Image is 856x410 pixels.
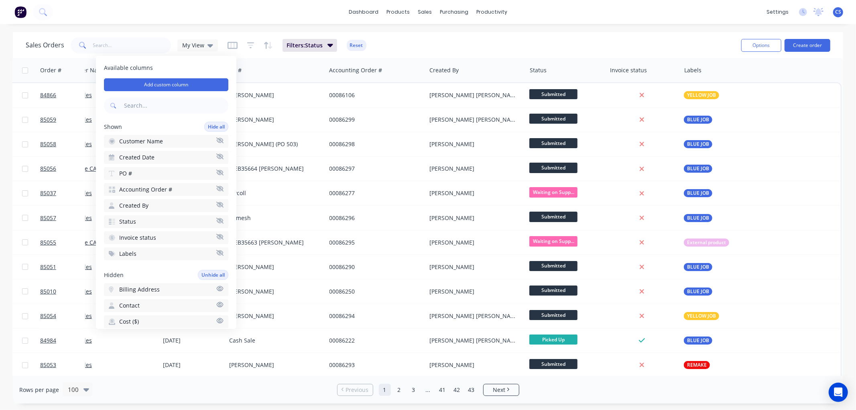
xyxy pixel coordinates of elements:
[529,261,577,271] span: Submitted
[93,37,171,53] input: Search...
[687,361,707,369] span: REMAKE
[429,91,518,99] div: [PERSON_NAME] [PERSON_NAME]
[529,163,577,173] span: Submitted
[198,270,228,280] button: Unhide all
[382,6,414,18] div: products
[229,288,318,296] div: [PERSON_NAME]
[119,153,155,161] span: Created Date
[40,181,88,205] a: 85037
[408,384,420,396] a: Page 3
[40,230,88,255] a: 85055
[684,140,712,148] button: BLUE JOB
[19,386,59,394] span: Rows per page
[436,6,472,18] div: purchasing
[472,6,511,18] div: productivity
[229,214,318,222] div: Ramesh
[529,236,577,246] span: Waiting on Supp...
[422,384,434,396] a: Jump forward
[429,165,518,173] div: [PERSON_NAME]
[429,263,518,271] div: [PERSON_NAME]
[104,78,228,91] button: Add custom column
[493,386,505,394] span: Next
[687,263,709,271] span: BLUE JOB
[684,214,712,222] button: BLUE JOB
[687,140,709,148] span: BLUE JOB
[229,140,318,148] div: [PERSON_NAME] (PO 503)
[229,263,318,271] div: [PERSON_NAME]
[122,98,228,114] input: Search...
[684,91,719,99] button: YELLOW JOB
[40,108,88,132] a: 85059
[119,318,139,326] span: Cost ($)
[329,66,382,74] div: Accounting Order #
[393,384,405,396] a: Page 2
[687,214,709,222] span: BLUE JOB
[229,337,318,345] div: Cash Sale
[104,122,122,131] span: Shown
[529,335,577,345] span: Picked Up
[329,263,419,271] div: 00086290
[829,383,848,402] div: Open Intercom Messenger
[229,91,318,99] div: [PERSON_NAME]
[429,189,518,197] div: [PERSON_NAME]
[429,140,518,148] div: [PERSON_NAME]
[329,189,419,197] div: 00086277
[104,231,228,244] button: Invoice status
[14,6,26,18] img: Factory
[529,212,577,222] span: Submitted
[40,83,88,107] a: 84866
[329,288,419,296] div: 00086250
[429,361,518,369] div: [PERSON_NAME]
[104,299,228,312] button: Contact
[529,89,577,99] span: Submitted
[287,41,323,49] span: Filters: Status
[40,312,56,320] span: 85054
[687,312,716,320] span: YELLOW JOB
[338,386,373,394] a: Previous page
[229,189,318,197] div: Jaycoll
[684,312,719,320] button: YELLOW JOB
[437,384,449,396] a: Page 41
[40,165,56,173] span: 85056
[684,66,701,74] div: Labels
[451,384,463,396] a: Page 42
[40,304,88,328] a: 85054
[229,165,318,173] div: WEB35664 [PERSON_NAME]
[347,40,366,51] button: Reset
[687,116,709,124] span: BLUE JOB
[40,328,88,353] a: 84984
[40,206,88,230] a: 85057
[329,91,419,99] div: 00086106
[104,64,228,72] span: Available columns
[762,6,793,18] div: settings
[334,384,523,396] ul: Pagination
[329,214,419,222] div: 00086296
[529,138,577,148] span: Submitted
[329,116,419,124] div: 00086299
[104,283,228,296] button: Billing Address
[40,116,56,124] span: 85059
[119,186,172,194] span: Accounting Order #
[104,215,228,228] button: Status
[163,337,223,345] div: [DATE]
[163,361,223,369] div: [DATE]
[329,312,419,320] div: 00086294
[119,169,132,177] span: PO #
[40,279,88,304] a: 85010
[529,114,577,124] span: Submitted
[610,66,647,74] div: Invoice status
[741,39,781,52] button: Options
[687,337,709,345] span: BLUE JOB
[329,165,419,173] div: 00086297
[530,66,547,74] div: Status
[484,386,519,394] a: Next page
[40,66,61,74] div: Order #
[684,263,712,271] button: BLUE JOB
[429,214,518,222] div: [PERSON_NAME]
[329,337,419,345] div: 00086222
[684,361,710,369] button: REMAKE
[104,271,124,279] span: Hidden
[329,361,419,369] div: 00086293
[229,239,318,247] div: WEB35663 [PERSON_NAME]
[684,189,712,197] button: BLUE JOB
